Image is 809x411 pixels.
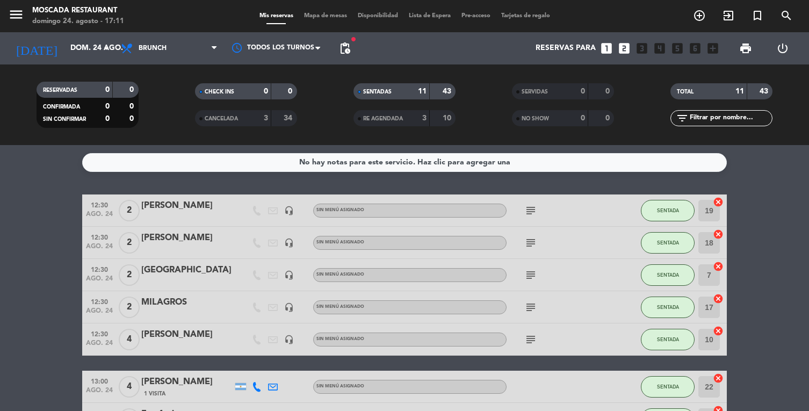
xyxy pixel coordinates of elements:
[706,41,720,55] i: add_box
[105,115,110,122] strong: 0
[641,329,695,350] button: SENTADA
[688,41,702,55] i: looks_6
[105,86,110,93] strong: 0
[86,263,113,275] span: 12:30
[32,16,124,27] div: domingo 24. agosto - 17:11
[524,236,537,249] i: subject
[141,263,233,277] div: [GEOGRAPHIC_DATA]
[735,88,744,95] strong: 11
[284,206,294,215] i: headset_mic
[139,45,167,52] span: Brunch
[144,390,165,398] span: 1 Visita
[119,232,140,254] span: 2
[599,41,613,55] i: looks_one
[119,329,140,350] span: 4
[641,200,695,221] button: SENTADA
[760,88,770,95] strong: 43
[43,104,80,110] span: CONFIRMADA
[141,295,233,309] div: MILAGROS
[299,156,510,169] div: No hay notas para este servicio. Haz clic para agregar una
[713,293,724,304] i: cancel
[205,116,238,121] span: CANCELADA
[86,387,113,399] span: ago. 24
[264,114,268,122] strong: 3
[536,44,596,53] span: Reservas para
[776,42,789,55] i: power_settings_new
[456,13,496,19] span: Pre-acceso
[443,114,453,122] strong: 10
[713,197,724,207] i: cancel
[86,211,113,223] span: ago. 24
[141,328,233,342] div: [PERSON_NAME]
[524,333,537,346] i: subject
[284,238,294,248] i: headset_mic
[443,88,453,95] strong: 43
[264,88,268,95] strong: 0
[350,36,357,42] span: fiber_manual_record
[141,199,233,213] div: [PERSON_NAME]
[363,89,392,95] span: SENTADAS
[119,297,140,318] span: 2
[657,336,679,342] span: SENTADA
[86,243,113,255] span: ago. 24
[119,200,140,221] span: 2
[657,207,679,213] span: SENTADA
[713,229,724,240] i: cancel
[86,230,113,243] span: 12:30
[86,327,113,340] span: 12:30
[693,9,706,22] i: add_circle_outline
[316,384,364,388] span: Sin menú asignado
[316,240,364,244] span: Sin menú asignado
[141,231,233,245] div: [PERSON_NAME]
[524,301,537,314] i: subject
[524,269,537,282] i: subject
[86,275,113,287] span: ago. 24
[316,337,364,341] span: Sin menú asignado
[316,305,364,309] span: Sin menú asignado
[496,13,555,19] span: Tarjetas de regalo
[581,114,585,122] strong: 0
[617,41,631,55] i: looks_two
[284,114,294,122] strong: 34
[288,88,294,95] strong: 0
[352,13,403,19] span: Disponibilidad
[641,297,695,318] button: SENTADA
[8,6,24,23] i: menu
[657,304,679,310] span: SENTADA
[8,37,65,60] i: [DATE]
[299,13,352,19] span: Mapa de mesas
[641,232,695,254] button: SENTADA
[677,89,694,95] span: TOTAL
[86,295,113,307] span: 12:30
[316,208,364,212] span: Sin menú asignado
[86,198,113,211] span: 12:30
[284,270,294,280] i: headset_mic
[105,103,110,110] strong: 0
[751,9,764,22] i: turned_in_not
[722,9,735,22] i: exit_to_app
[86,374,113,387] span: 13:00
[524,204,537,217] i: subject
[100,42,113,55] i: arrow_drop_down
[338,42,351,55] span: pending_actions
[205,89,234,95] span: CHECK INS
[284,302,294,312] i: headset_mic
[316,272,364,277] span: Sin menú asignado
[713,261,724,272] i: cancel
[635,41,649,55] i: looks_3
[119,264,140,286] span: 2
[8,6,24,26] button: menu
[713,373,724,384] i: cancel
[403,13,456,19] span: Lista de Espera
[676,112,689,125] i: filter_list
[43,88,77,93] span: RESERVADAS
[641,264,695,286] button: SENTADA
[653,41,667,55] i: looks_4
[605,114,612,122] strong: 0
[129,115,136,122] strong: 0
[641,376,695,398] button: SENTADA
[689,112,772,124] input: Filtrar por nombre...
[657,240,679,246] span: SENTADA
[739,42,752,55] span: print
[129,103,136,110] strong: 0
